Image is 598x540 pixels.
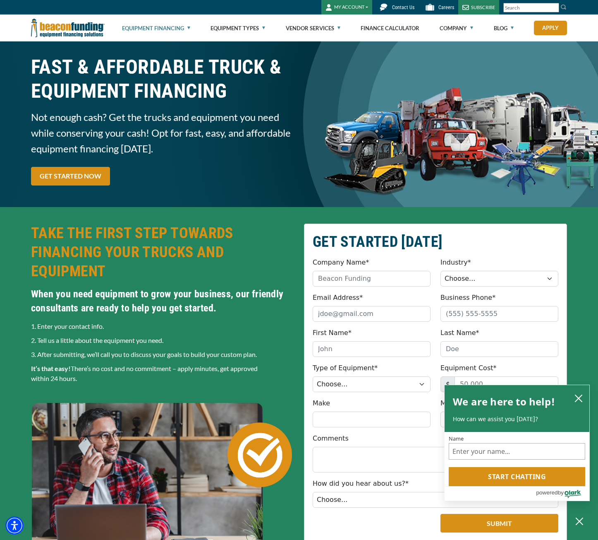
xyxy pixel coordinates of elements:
[440,293,495,303] label: Business Phone*
[550,5,557,11] a: Clear search text
[313,398,330,408] label: Make
[313,271,431,287] input: Beacon Funding
[569,509,590,534] button: Close Chatbox
[440,15,473,41] a: Company
[453,415,581,423] p: How can we assist you [DATE]?
[536,487,589,501] a: Powered by Olark
[313,363,378,373] label: Type of Equipment*
[31,79,294,103] span: EQUIPMENT FINANCING
[31,364,71,372] strong: It’s that easy!
[31,14,105,41] img: Beacon Funding Corporation logo
[503,3,559,12] input: Search
[313,293,363,303] label: Email Address*
[122,15,190,41] a: Equipment Financing
[31,287,294,315] h4: When you need equipment to grow your business, our friendly consultants are ready to help you get...
[286,15,340,41] a: Vendor Services
[440,363,497,373] label: Equipment Cost*
[313,232,558,251] h2: GET STARTED [DATE]
[572,392,585,404] button: close chatbox
[444,385,590,501] div: olark chatbox
[313,514,413,540] iframe: reCAPTCHA
[313,328,352,338] label: First Name*
[560,4,567,10] img: Search
[449,436,585,441] label: Name
[31,350,294,359] p: 3. After submitting, we’ll call you to discuss your goals to build your custom plan.
[31,55,294,103] h1: FAST & AFFORDABLE TRUCK &
[449,467,585,486] button: Start chatting
[31,167,110,186] a: GET STARTED NOW
[440,328,479,338] label: Last Name*
[453,393,555,410] h2: We are here to help!
[494,15,514,41] a: Blog
[361,15,419,41] a: Finance Calculator
[440,376,455,392] span: $
[449,443,585,460] input: Name
[454,376,558,392] input: 50,000
[440,341,558,357] input: Doe
[534,21,567,35] a: Apply
[313,434,349,444] label: Comments
[440,306,558,322] input: (555) 555-5555
[31,321,294,331] p: 1. Enter your contact info.
[536,487,557,498] span: powered
[313,306,431,322] input: jdoe@gmail.com
[392,5,414,10] span: Contact Us
[438,5,454,10] span: Careers
[313,341,431,357] input: John
[313,479,409,489] label: How did you hear about us?*
[210,15,265,41] a: Equipment Types
[31,109,294,157] span: Not enough cash? Get the trucks and equipment you need while conserving your cash! Opt for fast, ...
[31,335,294,345] p: 2. Tell us a little about the equipment you need.
[313,258,369,268] label: Company Name*
[31,224,294,281] h2: TAKE THE FIRST STEP TOWARDS FINANCING YOUR TRUCKS AND EQUIPMENT
[5,516,24,535] div: Accessibility Menu
[440,258,471,268] label: Industry*
[558,487,564,498] span: by
[440,514,558,533] button: Submit
[440,398,460,408] label: Model
[31,364,294,383] p: There’s no cost and no commitment – apply minutes, get approved within 24 hours.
